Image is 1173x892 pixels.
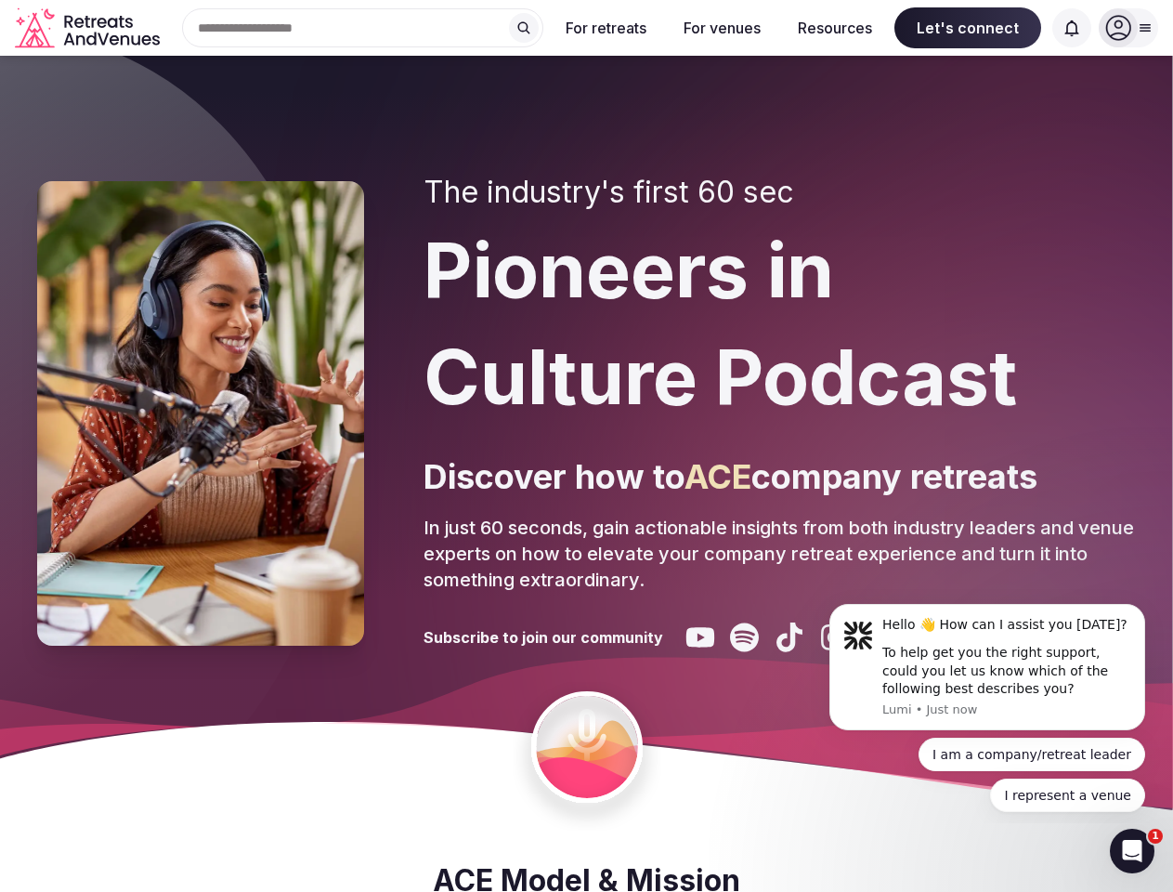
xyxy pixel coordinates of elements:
h1: Pioneers in Culture Podcast [424,217,1136,431]
svg: Retreats and Venues company logo [15,7,163,49]
h2: The industry's first 60 sec [424,175,1136,210]
button: For retreats [551,7,661,48]
span: ACE [684,456,751,497]
p: In just 60 seconds, gain actionable insights from both industry leaders and venue experts on how ... [424,515,1136,593]
span: 1 [1148,829,1163,844]
iframe: Intercom notifications message [802,587,1173,823]
p: Discover how to company retreats [424,453,1136,500]
img: Pioneers in Culture Podcast [37,181,364,646]
a: Visit the homepage [15,7,163,49]
iframe: Intercom live chat [1110,829,1154,873]
button: For venues [669,7,775,48]
button: Resources [783,7,887,48]
span: Let's connect [894,7,1041,48]
h3: Subscribe to join our community [424,627,663,648]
